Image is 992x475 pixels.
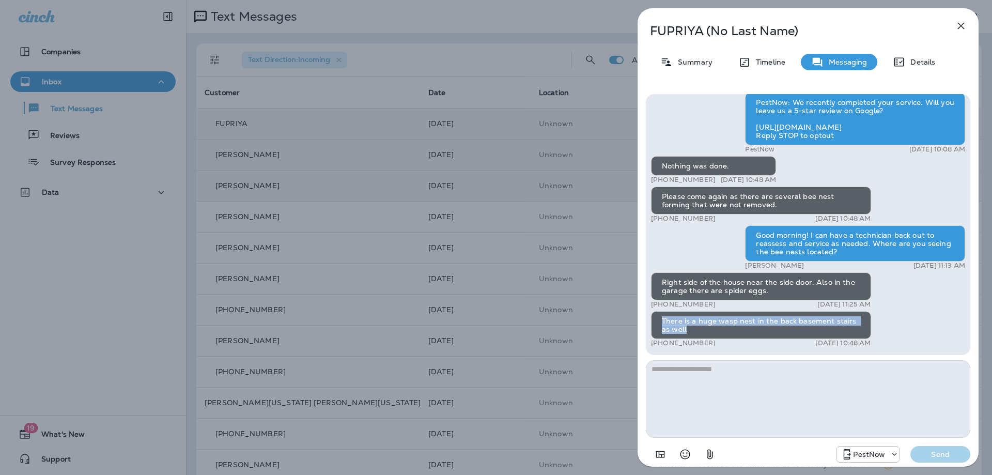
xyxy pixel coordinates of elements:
[745,145,774,154] p: PestNow
[651,272,871,300] div: Right side of the house near the side door. Also in the garage there are spider eggs.
[909,145,965,154] p: [DATE] 10:08 AM
[651,156,776,176] div: Nothing was done.
[853,450,885,458] p: PestNow
[650,444,671,465] button: Add in a premade template
[675,444,695,465] button: Select an emoji
[745,225,965,262] div: Good morning! I can have a technician back out to reassess and service as needed. Where are you s...
[650,24,932,38] p: FUPRIYA (No Last Name)
[651,214,716,223] p: [PHONE_NUMBER]
[651,311,871,339] div: There is a huge wasp nest in the back basement stairs as well
[824,58,867,66] p: Messaging
[905,58,935,66] p: Details
[651,187,871,214] div: Please come again as there are several bee nest forming that were not removed.
[651,339,716,347] p: [PHONE_NUMBER]
[836,448,900,461] div: +1 (703) 691-5149
[817,300,871,309] p: [DATE] 11:25 AM
[673,58,712,66] p: Summary
[745,262,804,270] p: [PERSON_NAME]
[751,58,785,66] p: Timeline
[815,214,871,223] p: [DATE] 10:48 AM
[721,176,776,184] p: [DATE] 10:48 AM
[651,300,716,309] p: [PHONE_NUMBER]
[745,93,965,145] div: PestNow: We recently completed your service. Will you leave us a 5-star review on Google? [URL][D...
[651,176,716,184] p: [PHONE_NUMBER]
[815,339,871,347] p: [DATE] 10:48 AM
[913,262,965,270] p: [DATE] 11:13 AM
